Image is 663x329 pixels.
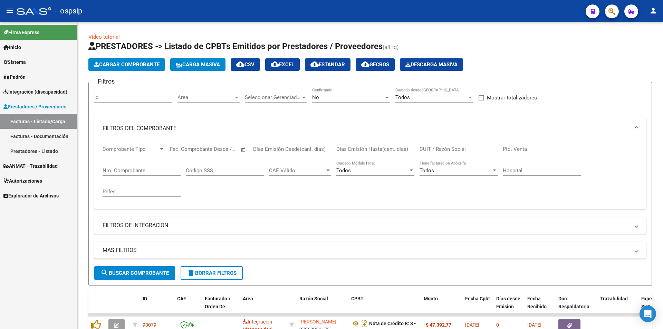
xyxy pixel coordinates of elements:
mat-panel-title: FILTROS DEL COMPROBANTE [103,125,630,132]
button: Open calendar [240,146,248,154]
span: Explorador de Archivos [3,192,59,200]
input: Fecha inicio [170,146,198,152]
div: Open Intercom Messenger [640,306,656,322]
span: Comprobante Tipo [103,146,158,152]
mat-expansion-panel-header: FILTROS DE INTEGRACION [94,217,646,234]
span: No [312,94,319,100]
i: Descargar documento [360,318,369,329]
span: Trazabilidad [600,296,628,301]
span: Todos [336,167,351,174]
span: Buscar Comprobante [100,270,169,276]
mat-icon: cloud_download [310,60,319,68]
app-download-masive: Descarga masiva de comprobantes (adjuntos) [400,58,463,71]
mat-panel-title: MAS FILTROS [103,246,630,254]
span: Monto [424,296,438,301]
span: 0 [496,322,499,328]
span: 90079 [143,322,156,328]
datatable-header-cell: Fecha Cpbt [462,291,493,322]
a: Video tutorial [88,34,120,40]
span: Días desde Emisión [496,296,520,309]
button: Gecros [356,58,395,71]
span: (alt+q) [383,44,399,50]
mat-icon: search [100,269,109,277]
input: Fecha fin [204,146,238,152]
button: Estandar [305,58,350,71]
button: CSV [231,58,260,71]
span: Doc Respaldatoria [558,296,589,309]
mat-icon: cloud_download [271,60,279,68]
span: PRESTADORES -> Listado de CPBTs Emitidos por Prestadores / Proveedores [88,41,383,51]
button: Cargar Comprobante [88,58,165,71]
datatable-header-cell: CAE [174,291,202,322]
span: Prestadores / Proveedores [3,103,66,110]
span: ID [143,296,147,301]
button: Carga Masiva [170,58,225,71]
span: Borrar Filtros [187,270,237,276]
mat-icon: person [649,7,657,15]
span: [DATE] [465,322,479,328]
datatable-header-cell: Facturado x Orden De [202,291,240,322]
button: EXCEL [265,58,300,71]
button: Descarga Masiva [400,58,463,71]
mat-icon: cloud_download [361,60,369,68]
datatable-header-cell: ID [140,291,174,322]
span: Descarga Masiva [405,61,458,68]
span: Area [243,296,253,301]
span: Estandar [310,61,345,68]
datatable-header-cell: Doc Respaldatoria [556,291,597,322]
datatable-header-cell: Monto [421,291,462,322]
span: Fecha Cpbt [465,296,490,301]
datatable-header-cell: Fecha Recibido [525,291,556,322]
span: Inicio [3,43,21,51]
strong: -$ 47.392,77 [424,322,451,328]
span: [PERSON_NAME] [299,319,336,325]
span: Padrón [3,73,26,81]
span: [DATE] [527,322,541,328]
mat-icon: menu [6,7,14,15]
span: CAE Válido [269,167,325,174]
span: ANMAT - Trazabilidad [3,162,58,170]
span: Razón Social [299,296,328,301]
button: Buscar Comprobante [94,266,175,280]
mat-icon: delete [187,269,195,277]
datatable-header-cell: CPBT [348,291,421,322]
span: Fecha Recibido [527,296,547,309]
span: Cargar Comprobante [94,61,160,68]
div: FILTROS DEL COMPROBANTE [94,139,646,209]
span: Todos [420,167,434,174]
span: Todos [395,94,410,100]
mat-expansion-panel-header: MAS FILTROS [94,242,646,259]
span: Integración (discapacidad) [3,88,67,96]
mat-panel-title: FILTROS DE INTEGRACION [103,222,630,229]
span: Facturado x Orden De [205,296,231,309]
span: Gecros [361,61,389,68]
span: Mostrar totalizadores [487,94,537,102]
mat-icon: cloud_download [236,60,244,68]
span: Seleccionar Gerenciador [245,94,301,100]
span: CAE [177,296,186,301]
span: Autorizaciones [3,177,42,185]
span: CPBT [351,296,364,301]
button: Borrar Filtros [181,266,243,280]
span: Carga Masiva [176,61,220,68]
span: - ospsip [55,3,82,19]
datatable-header-cell: Trazabilidad [597,291,638,322]
datatable-header-cell: Razón Social [297,291,348,322]
span: EXCEL [271,61,294,68]
span: Area [177,94,233,100]
span: Firma Express [3,29,39,36]
datatable-header-cell: Días desde Emisión [493,291,525,322]
mat-expansion-panel-header: FILTROS DEL COMPROBANTE [94,117,646,139]
h3: Filtros [94,77,118,86]
datatable-header-cell: Area [240,291,287,322]
span: Sistema [3,58,26,66]
span: CSV [236,61,254,68]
